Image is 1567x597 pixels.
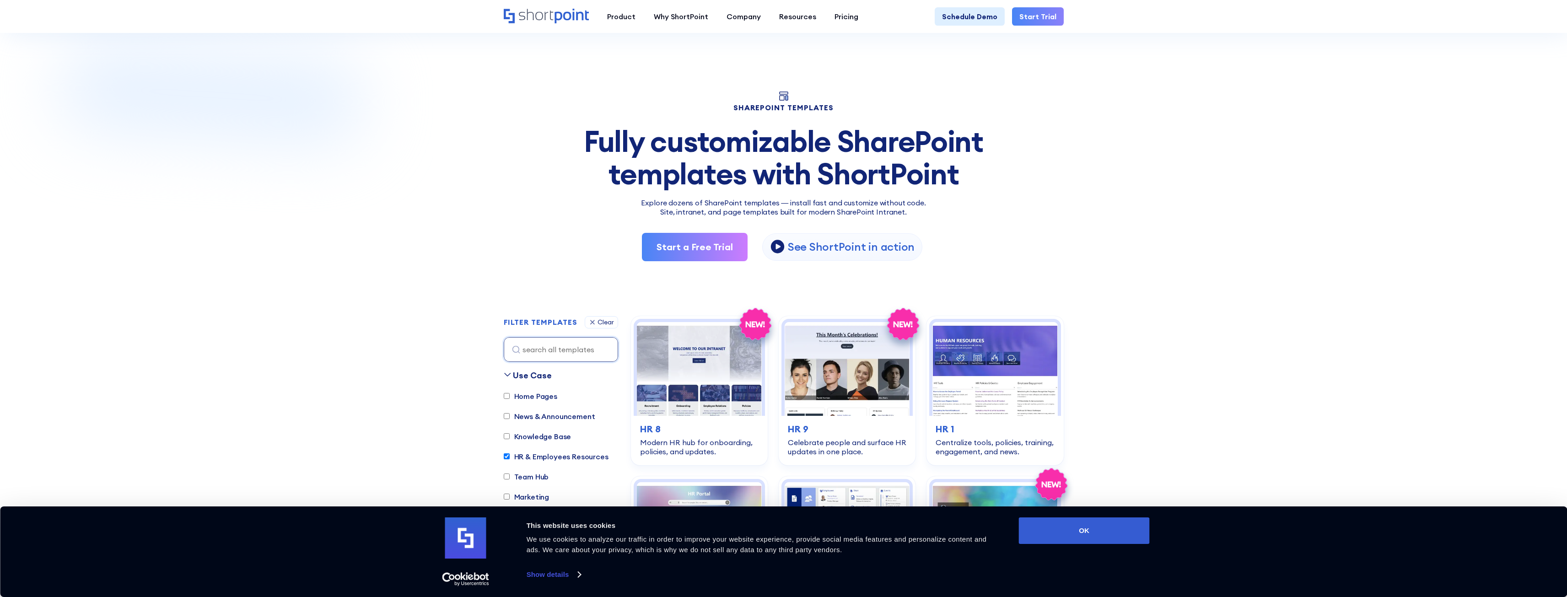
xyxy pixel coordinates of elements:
[598,7,645,26] a: Product
[504,9,589,24] a: Home
[825,7,867,26] a: Pricing
[1012,7,1064,26] a: Start Trial
[770,7,825,26] a: Resources
[504,391,557,402] label: Home Pages
[527,520,998,531] div: This website uses cookies
[504,473,510,479] input: Team Hub
[504,471,549,482] label: Team Hub
[425,572,506,586] a: Usercentrics Cookiebot - opens in a new window
[779,316,915,465] a: HR 9 – HR Template: Celebrate people and surface HR updates in one place.HR 9Celebrate people and...
[504,491,549,502] label: Marketing
[785,322,910,416] img: HR 9 – HR Template: Celebrate people and surface HR updates in one place.
[1402,491,1567,597] iframe: Chat Widget
[504,411,595,422] label: News & Announcement
[717,7,770,26] a: Company
[788,438,906,456] div: Celebrate people and surface HR updates in one place.
[504,451,608,462] label: HR & Employees Resources
[1019,517,1150,544] button: OK
[640,438,759,456] div: Modern HR hub for onboarding, policies, and updates.
[637,482,762,576] img: HR 2 - HR Intranet Portal: Central HR hub for search, announcements, events, learning.
[640,422,759,436] h3: HR 8
[504,433,510,439] input: Knowledge Base
[504,393,510,399] input: Home Pages
[504,494,510,500] input: Marketing
[527,535,987,554] span: We use cookies to analyze our traffic in order to improve your website experience, provide social...
[504,125,1064,190] div: Fully customizable SharePoint templates with ShortPoint
[785,482,910,576] img: HR 3 – HR Intranet Template: All‑in‑one space for news, events, and documents.
[935,7,1005,26] a: Schedule Demo
[504,197,1064,208] p: Explore dozens of SharePoint templates — install fast and customize without code.
[642,233,748,261] a: Start a Free Trial
[762,233,922,261] a: open lightbox
[637,322,762,416] img: HR 8 – SharePoint HR Template: Modern HR hub for onboarding, policies, and updates.
[445,517,486,559] img: logo
[788,422,906,436] h3: HR 9
[607,11,635,22] div: Product
[654,11,708,22] div: Why ShortPoint
[527,568,581,581] a: Show details
[932,322,1057,416] img: HR 1 – Human Resources Template: Centralize tools, policies, training, engagement, and news.
[936,422,1054,436] h3: HR 1
[598,319,614,325] div: Clear
[835,11,858,22] div: Pricing
[779,11,816,22] div: Resources
[631,316,768,465] a: HR 8 – SharePoint HR Template: Modern HR hub for onboarding, policies, and updates.HR 8Modern HR ...
[504,453,510,459] input: HR & Employees Resources
[645,7,717,26] a: Why ShortPoint
[727,11,761,22] div: Company
[932,482,1057,576] img: HR 4 – SharePoint HR Intranet Template: Streamline news, policies, training, events, and workflow...
[504,104,1064,111] h1: SHAREPOINT TEMPLATES
[513,369,552,382] div: Use Case
[504,413,510,419] input: News & Announcement
[936,438,1054,456] div: Centralize tools, policies, training, engagement, and news.
[504,337,618,362] input: search all templates
[504,318,577,326] div: FILTER TEMPLATES
[788,240,915,254] p: See ShortPoint in action
[504,431,571,442] label: Knowledge Base
[926,316,1063,465] a: HR 1 – Human Resources Template: Centralize tools, policies, training, engagement, and news.HR 1C...
[504,208,1064,216] h2: Site, intranet, and page templates built for modern SharePoint Intranet.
